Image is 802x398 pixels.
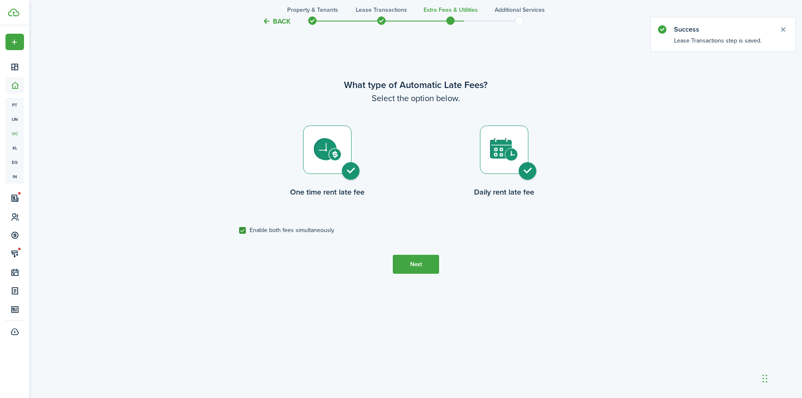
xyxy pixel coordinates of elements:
[239,92,593,104] wizard-step-header-description: Select the option below.
[416,187,593,198] control-radio-card-title: Daily rent late fee
[494,5,544,14] h3: Additional Services
[5,141,24,155] a: kl
[287,5,338,14] h3: Property & Tenants
[314,138,341,161] img: One time rent late fee
[651,36,795,51] notify-body: Lease Transactions step is saved.
[777,24,789,35] button: Close notify
[239,78,593,92] wizard-step-header-title: What type of Automatic Late Fees?
[5,126,24,141] a: oc
[490,138,518,161] img: Daily rent late fee
[674,24,771,35] notify-title: Success
[393,255,439,274] button: Next
[5,98,24,112] a: pt
[5,155,24,169] a: eq
[762,366,767,391] div: Drag
[5,34,24,50] button: Open menu
[5,169,24,184] a: in
[356,5,407,14] h3: Lease Transactions
[5,112,24,126] a: un
[8,8,19,16] img: TenantCloud
[239,187,416,198] control-radio-card-title: One time rent late fee
[423,5,477,14] h3: Extra fees & Utilities
[262,17,290,26] button: Back
[239,227,334,234] label: Enable both fees simultaneously
[662,307,802,398] iframe: Chat Widget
